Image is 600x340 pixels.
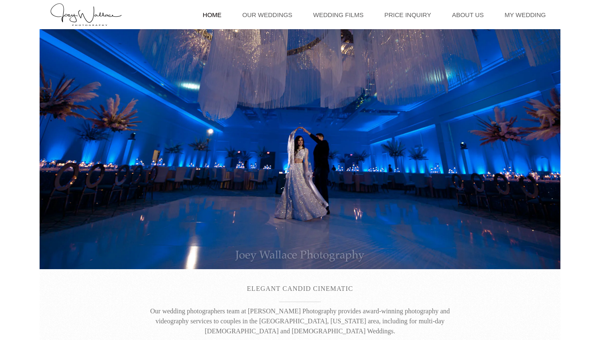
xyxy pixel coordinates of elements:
[144,135,456,145] p: .
[144,172,456,182] p: .
[247,285,353,292] span: ELEGANT CANDID CINEMATIC
[144,117,456,127] p: .
[144,153,456,163] p: .
[144,306,456,336] p: Our wedding photographers team at [PERSON_NAME] Photography provides award-winning photography an...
